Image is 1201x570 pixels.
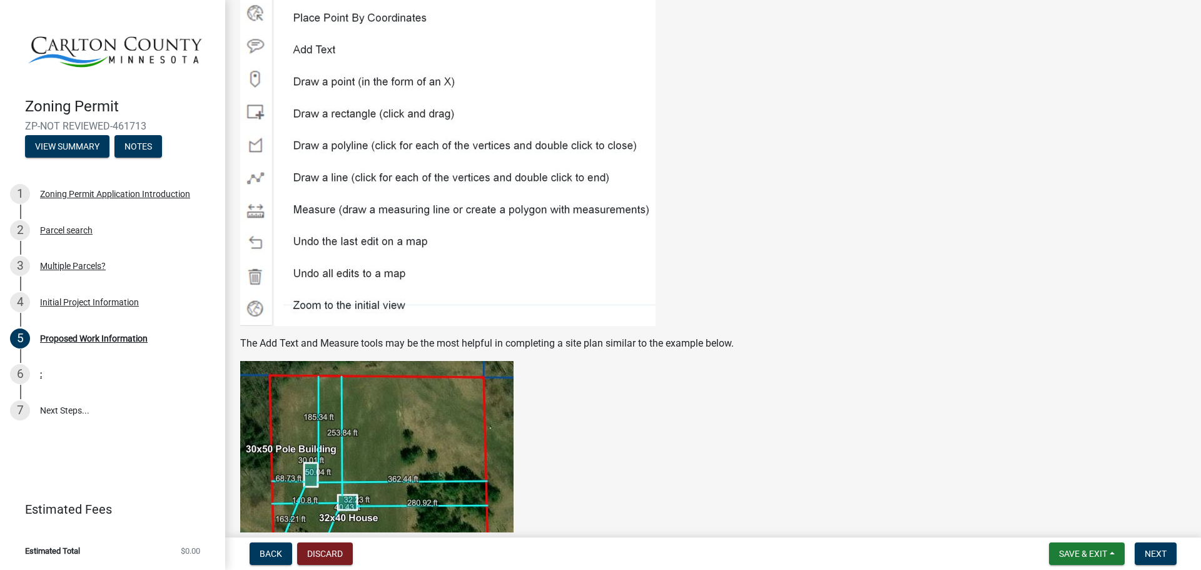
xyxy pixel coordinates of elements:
[40,334,148,343] div: Proposed Work Information
[10,497,205,522] a: Estimated Fees
[40,190,190,198] div: Zoning Permit Application Introduction
[10,292,30,312] div: 4
[297,542,353,565] button: Discard
[40,226,93,235] div: Parcel search
[1135,542,1177,565] button: Next
[25,143,109,153] wm-modal-confirm: Summary
[114,135,162,158] button: Notes
[10,400,30,420] div: 7
[40,370,42,379] div: :
[10,328,30,349] div: 5
[10,184,30,204] div: 1
[10,256,30,276] div: 3
[25,135,109,158] button: View Summary
[114,143,162,153] wm-modal-confirm: Notes
[40,262,106,270] div: Multiple Parcels?
[181,547,200,555] span: $0.00
[1059,549,1107,559] span: Save & Exit
[25,120,200,132] span: ZP-NOT REVIEWED-461713
[25,13,205,84] img: Carlton County, Minnesota
[40,298,139,307] div: Initial Project Information
[25,547,80,555] span: Estimated Total
[250,542,292,565] button: Back
[1145,549,1167,559] span: Next
[1049,542,1125,565] button: Save & Exit
[260,549,282,559] span: Back
[10,220,30,240] div: 2
[10,364,30,384] div: 6
[240,336,1186,351] p: The Add Text and Measure tools may be the most helpful in completing a site plan similar to the e...
[25,98,215,116] h4: Zoning Permit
